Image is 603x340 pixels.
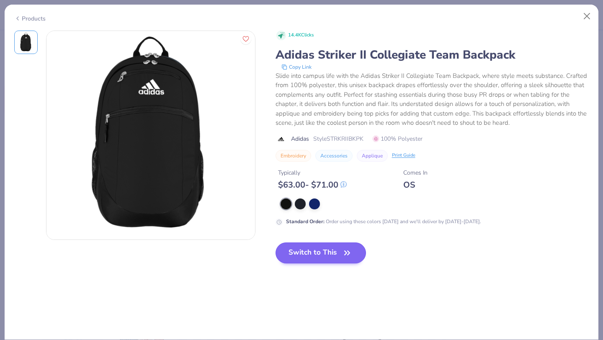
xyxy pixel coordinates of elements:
[276,47,589,63] div: Adidas Striker II Collegiate Team Backpack
[278,180,347,190] div: $ 63.00 - $ 71.00
[357,150,388,162] button: Applique
[403,180,428,190] div: OS
[315,150,353,162] button: Accessories
[278,168,347,177] div: Typically
[16,32,36,52] img: Front
[373,134,423,143] span: 100% Polyester
[276,136,287,142] img: brand logo
[313,134,363,143] span: Style STRKRIIBKPK
[291,134,309,143] span: Adidas
[279,63,314,71] button: copy to clipboard
[286,218,481,225] div: Order using these colors [DATE] and we'll deliver by [DATE]-[DATE].
[46,31,255,240] img: Front
[288,32,314,39] span: 14.4K Clicks
[276,242,366,263] button: Switch to This
[276,71,589,128] div: Slide into campus life with the Adidas Striker II Collegiate Team Backpack, where style meets sub...
[392,152,415,159] div: Print Guide
[579,8,595,24] button: Close
[14,14,46,23] div: Products
[276,150,311,162] button: Embroidery
[403,168,428,177] div: Comes In
[286,218,325,225] strong: Standard Order :
[240,33,251,44] button: Like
